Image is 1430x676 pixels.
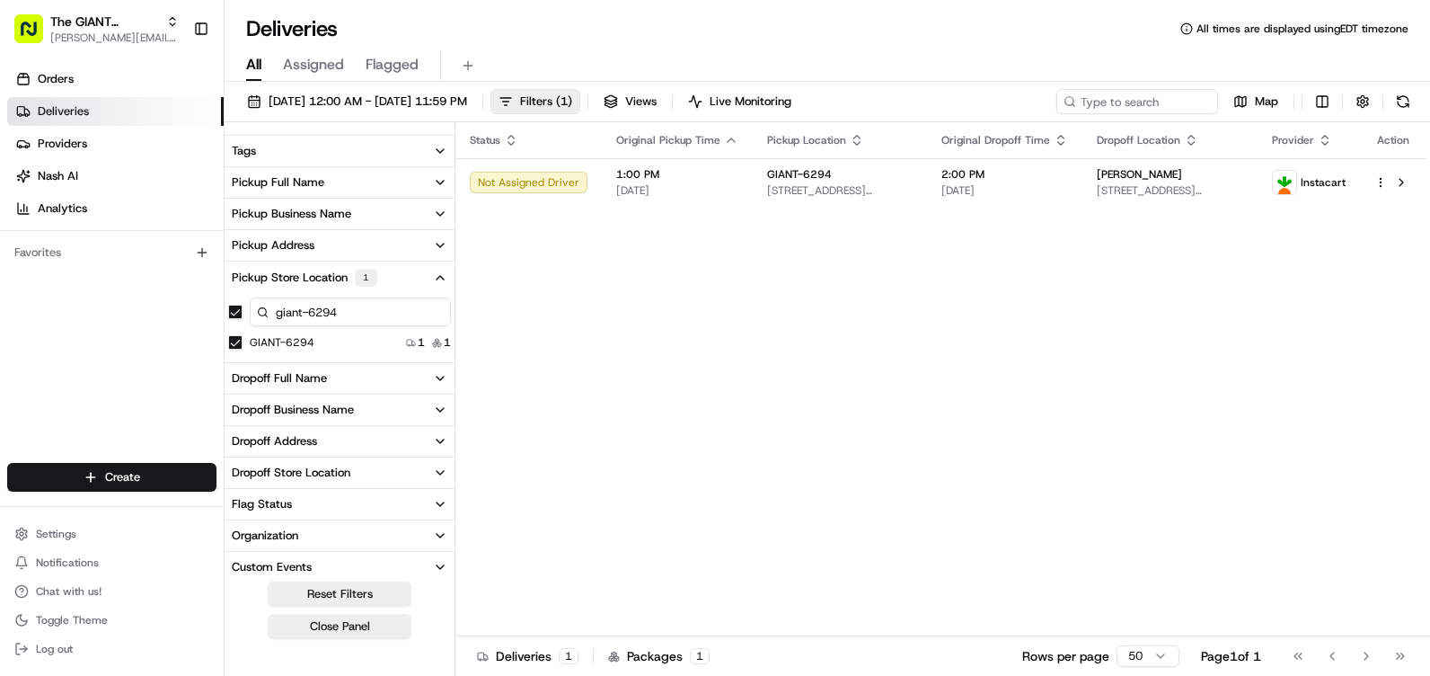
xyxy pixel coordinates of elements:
span: Assigned [283,54,344,76]
div: Flag Status [232,496,292,512]
span: Instacart [1301,175,1346,190]
input: Clear [47,116,296,135]
a: Analytics [7,194,224,223]
span: Filters [520,93,572,110]
img: Nash [18,18,54,54]
label: GIANT-6294 [250,335,314,350]
div: Pickup Business Name [232,206,351,222]
input: Pickup Store Location [250,298,451,326]
button: Pickup Store Location1 [225,262,455,294]
span: Deliveries [38,103,89,120]
button: [DATE] 12:00 AM - [DATE] 11:59 PM [239,89,475,114]
button: Flag Status [225,489,455,520]
button: Custom Events [225,552,455,583]
img: profile_instacart_ahold_partner.png [1273,171,1296,194]
button: Organization [225,520,455,551]
input: Type to search [1056,89,1218,114]
span: ( 1 ) [556,93,572,110]
img: 1736555255976-a54dd68f-1ca7-489b-9aae-adbdc363a1c4 [18,172,50,204]
span: Settings [36,527,76,541]
p: Welcome 👋 [18,72,327,101]
div: Organization [232,528,298,544]
a: Deliveries [7,97,224,126]
span: [DATE] [616,183,738,198]
div: Start new chat [61,172,295,190]
span: Pylon [179,305,217,318]
div: 1 [355,269,377,287]
button: The GIANT Company [50,13,159,31]
span: Live Monitoring [710,93,791,110]
button: Live Monitoring [680,89,799,114]
button: The GIANT Company[PERSON_NAME][EMAIL_ADDRESS][PERSON_NAME][DOMAIN_NAME] [7,7,186,50]
button: Pickup Address [225,230,455,261]
button: Pickup Full Name [225,167,455,198]
button: Reset Filters [268,582,411,607]
span: Knowledge Base [36,261,137,279]
div: 1 [559,648,578,664]
span: Map [1255,93,1278,110]
div: Pickup Full Name [232,174,324,191]
span: Status [470,133,500,147]
span: 1 [418,335,425,350]
span: Create [105,469,140,485]
div: Pickup Store Location [232,269,377,287]
button: Filters(1) [490,89,580,114]
button: Views [596,89,665,114]
span: 2:00 PM [941,167,1068,182]
button: Dropoff Business Name [225,395,455,425]
span: Log out [36,642,73,656]
div: 📗 [18,262,32,277]
a: Providers [7,129,224,158]
button: Notifications [7,550,216,575]
span: Pickup Location [767,133,846,147]
button: Dropoff Address [225,426,455,457]
button: Tags [225,136,455,166]
a: Orders [7,65,224,93]
div: Deliveries [477,647,578,665]
span: [PERSON_NAME][EMAIL_ADDRESS][PERSON_NAME][DOMAIN_NAME] [50,31,179,45]
button: Start new chat [305,177,327,199]
span: Notifications [36,556,99,570]
a: 📗Knowledge Base [11,253,145,286]
div: Tags [232,143,256,159]
div: Page 1 of 1 [1201,647,1261,665]
button: Dropoff Store Location [225,458,455,488]
span: [STREET_ADDRESS][PERSON_NAME] [767,183,913,198]
span: Chat with us! [36,584,102,599]
div: 1 [690,648,710,664]
button: Settings [7,521,216,547]
span: Toggle Theme [36,613,108,627]
button: Log out [7,636,216,662]
div: Packages [608,647,710,665]
div: 💻 [152,262,166,277]
button: Create [7,463,216,492]
div: Dropoff Store Location [232,465,350,481]
span: Providers [38,136,87,152]
span: GIANT-6294 [767,167,832,182]
span: Dropoff Location [1097,133,1180,147]
div: Action [1374,133,1412,147]
span: Provider [1272,133,1314,147]
button: Refresh [1390,89,1416,114]
span: Orders [38,71,74,87]
div: Dropoff Address [232,433,317,449]
span: All [246,54,261,76]
p: Rows per page [1022,647,1109,665]
span: [DATE] 12:00 AM - [DATE] 11:59 PM [269,93,467,110]
span: All times are displayed using EDT timezone [1196,22,1408,36]
a: Powered byPylon [127,304,217,318]
div: Custom Events [232,559,312,575]
button: Dropoff Full Name [225,363,455,394]
button: Toggle Theme [7,608,216,633]
div: We're available if you need us! [61,190,227,204]
div: Dropoff Business Name [232,402,354,418]
a: 💻API Documentation [145,253,296,286]
span: Flagged [366,54,419,76]
span: [PERSON_NAME] [1097,167,1182,182]
span: [DATE] [941,183,1068,198]
button: Pickup Business Name [225,199,455,229]
div: Dropoff Full Name [232,370,327,387]
span: Original Pickup Time [616,133,720,147]
span: Nash AI [38,168,78,184]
